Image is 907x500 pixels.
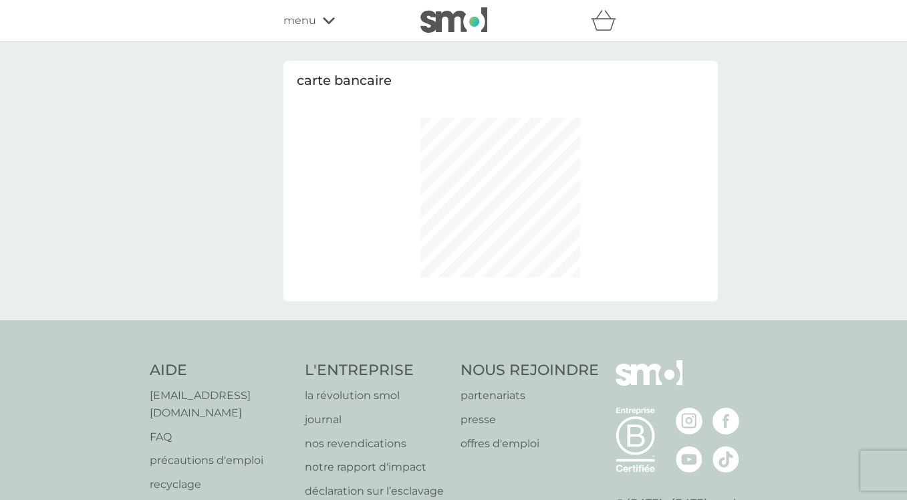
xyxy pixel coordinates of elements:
[461,411,599,428] a: presse
[676,446,702,473] img: visitez la page Youtube de smol
[305,435,447,453] a: nos revendications
[150,476,292,493] a: recyclage
[461,387,599,404] a: partenariats
[150,360,292,381] h4: AIDE
[305,411,447,428] a: journal
[712,408,739,434] img: visitez la page Facebook de smol
[591,7,624,34] div: panier
[461,435,599,453] a: offres d'emploi
[616,360,682,406] img: smol
[150,428,292,446] a: FAQ
[676,408,702,434] img: visitez la page Instagram de smol
[305,459,447,476] a: notre rapport d'impact
[297,74,704,88] div: carte bancaire
[712,446,739,473] img: visitez la page TikTok de smol
[150,387,292,421] a: [EMAIL_ADDRESS][DOMAIN_NAME]
[305,387,447,404] a: la révolution smol
[461,360,599,381] h4: NOUS REJOINDRE
[420,7,487,33] img: smol
[305,360,447,381] h4: L'ENTREPRISE
[283,12,316,29] span: menu
[150,452,292,469] a: précautions d'emploi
